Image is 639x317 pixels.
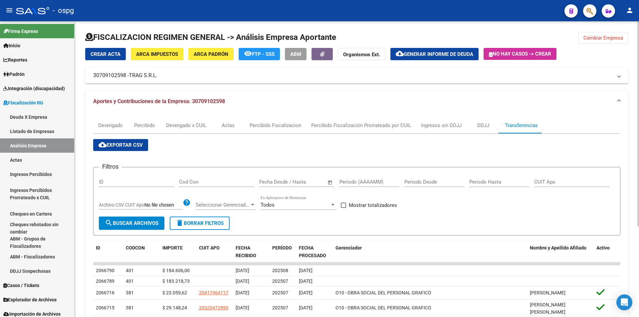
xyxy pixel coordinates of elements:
[292,179,324,185] input: Fecha fin
[583,35,623,41] span: Cambiar Empresa
[335,245,362,250] span: Gerenciador
[93,98,225,104] span: Aportes y Contribuciones de la Empresa: 30709102598
[596,245,610,250] span: Activo
[99,162,122,171] h3: Filtros
[93,72,612,79] mat-panel-title: 30709102598 -
[396,50,404,58] mat-icon: cloud_download
[99,202,144,208] span: Archivo CSV CUIT Apo
[85,48,126,60] button: Crear Acta
[188,48,234,60] button: ARCA Padrón
[311,122,411,129] div: Percibido Fiscalización Prorrateado por CUIL
[199,305,228,310] span: 20320472890
[299,290,313,295] span: [DATE]
[144,202,183,208] input: Archivo CSV CUIT Apo
[338,48,385,60] button: Organismos Ext.
[272,268,288,273] span: 202508
[176,220,224,226] span: Borrar Filtros
[91,51,120,57] span: Crear Acta
[261,202,275,208] span: Todos
[3,99,43,106] span: Fiscalización RG
[259,179,286,185] input: Fecha inicio
[85,32,336,43] h1: FISCALIZACION REGIMEN GENERAL -> Análisis Empresa Aportante
[123,241,146,263] datatable-header-cell: CODCON
[390,48,479,60] button: Generar informe de deuda
[199,245,220,250] span: CUIT APO
[343,52,380,58] strong: Organismos Ext.
[616,294,632,310] div: Open Intercom Messenger
[129,72,157,79] span: TRAG S.R.L.
[326,179,334,186] button: Open calendar
[3,28,38,35] span: Firma Express
[404,51,473,57] span: Generar informe de deuda
[244,50,252,58] mat-icon: remove_red_eye
[236,268,249,273] span: [DATE]
[335,290,431,295] span: O10 - OBRA SOCIAL DEL PERSONAL GRAFICO
[131,48,183,60] button: ARCA Impuestos
[105,220,158,226] span: Buscar Archivos
[530,245,586,250] span: Nombre y Apellido Afiliado
[578,32,628,44] button: Cambiar Empresa
[162,305,187,310] span: $ 29.148,24
[99,141,106,149] mat-icon: cloud_download
[421,122,462,129] div: Ingresos sin DDJJ
[222,122,235,129] div: Actas
[489,51,551,57] span: No hay casos -> Crear
[199,290,228,295] span: 20411964117
[233,241,270,263] datatable-header-cell: FECHA RECIBIDO
[3,296,57,303] span: Explorador de Archivos
[99,142,143,148] span: Exportar CSV
[299,268,313,273] span: [DATE]
[126,305,134,310] span: 381
[93,139,148,151] button: Exportar CSV
[626,6,634,14] mat-icon: person
[505,122,538,129] div: Transferencias
[270,241,296,263] datatable-header-cell: PERÍODO
[299,245,326,258] span: FECHA PROCESADO
[272,245,292,250] span: PERÍODO
[96,278,114,284] span: 2066789
[3,42,20,49] span: Inicio
[236,290,249,295] span: [DATE]
[335,305,431,310] span: O10 - OBRA SOCIAL DEL PERSONAL GRAFICO
[3,85,65,92] span: Integración (discapacidad)
[299,305,313,310] span: [DATE]
[299,278,313,284] span: [DATE]
[98,122,123,129] div: Devengado
[85,91,628,112] mat-expansion-panel-header: Aportes y Contribuciones de la Empresa: 30709102598
[349,201,397,209] span: Mostrar totalizadores
[162,278,190,284] span: $ 183.218,73
[162,290,187,295] span: $ 23.059,62
[183,199,191,207] mat-icon: help
[484,48,556,60] button: No hay casos -> Crear
[236,305,249,310] span: [DATE]
[96,268,114,273] span: 2066790
[250,122,301,129] div: Percibido Fiscalizacion
[527,241,594,263] datatable-header-cell: Nombre y Apellido Afiliado
[477,122,489,129] div: DDJJ
[126,268,134,273] span: 401
[3,56,27,64] span: Reportes
[93,241,123,263] datatable-header-cell: ID
[176,219,184,227] mat-icon: delete
[296,241,333,263] datatable-header-cell: FECHA PROCESADO
[53,3,74,18] span: - ospg
[333,241,527,263] datatable-header-cell: Gerenciador
[285,48,307,60] button: ABM
[85,68,628,83] mat-expansion-panel-header: 30709102598 -TRAG S.R.L.
[272,290,288,295] span: 202507
[530,290,565,295] span: [PERSON_NAME]
[272,278,288,284] span: 202507
[196,241,233,263] datatable-header-cell: CUIT APO
[162,245,183,250] span: IMPORTE
[96,290,114,295] span: 2066716
[99,217,164,230] button: Buscar Archivos
[236,278,249,284] span: [DATE]
[196,202,250,208] span: Seleccionar Gerenciador
[5,6,13,14] mat-icon: menu
[239,48,280,60] button: FTP - SSS
[96,245,100,250] span: ID
[166,122,206,129] div: Devengado x CUIL
[170,217,230,230] button: Borrar Filtros
[194,51,228,57] span: ARCA Padrón
[126,278,134,284] span: 401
